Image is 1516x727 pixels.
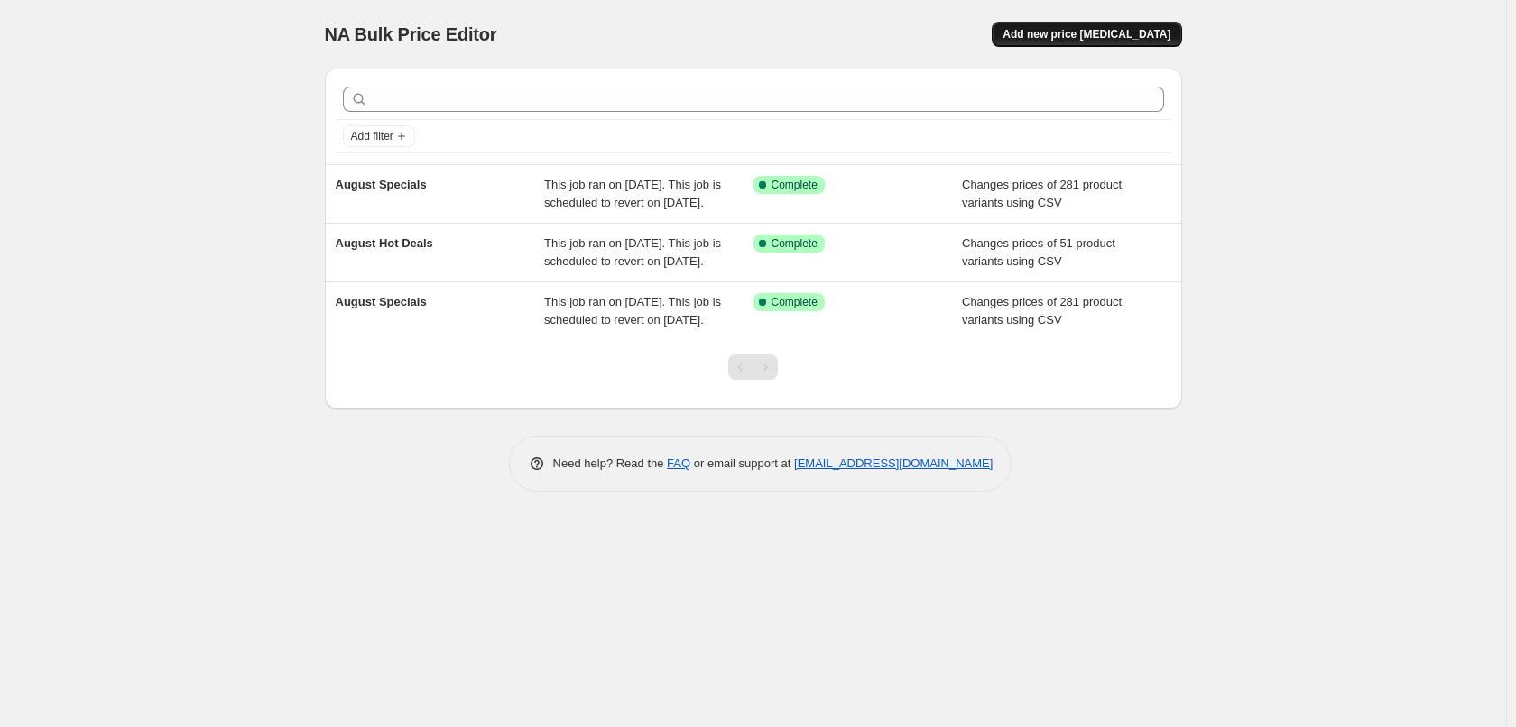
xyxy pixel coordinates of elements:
[667,456,690,470] a: FAQ
[544,178,721,209] span: This job ran on [DATE]. This job is scheduled to revert on [DATE].
[343,125,415,147] button: Add filter
[772,295,818,309] span: Complete
[992,22,1181,47] button: Add new price [MEDICAL_DATA]
[772,178,818,192] span: Complete
[794,456,993,470] a: [EMAIL_ADDRESS][DOMAIN_NAME]
[336,178,427,191] span: August Specials
[544,295,721,327] span: This job ran on [DATE]. This job is scheduled to revert on [DATE].
[962,178,1122,209] span: Changes prices of 281 product variants using CSV
[728,354,778,380] nav: Pagination
[690,456,794,470] span: or email support at
[962,295,1122,327] span: Changes prices of 281 product variants using CSV
[544,236,721,268] span: This job ran on [DATE]. This job is scheduled to revert on [DATE].
[336,236,433,250] span: August Hot Deals
[351,129,393,143] span: Add filter
[336,295,427,308] span: August Specials
[325,24,497,44] span: NA Bulk Price Editor
[553,456,668,470] span: Need help? Read the
[1003,27,1170,41] span: Add new price [MEDICAL_DATA]
[962,236,1115,268] span: Changes prices of 51 product variants using CSV
[772,236,818,251] span: Complete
